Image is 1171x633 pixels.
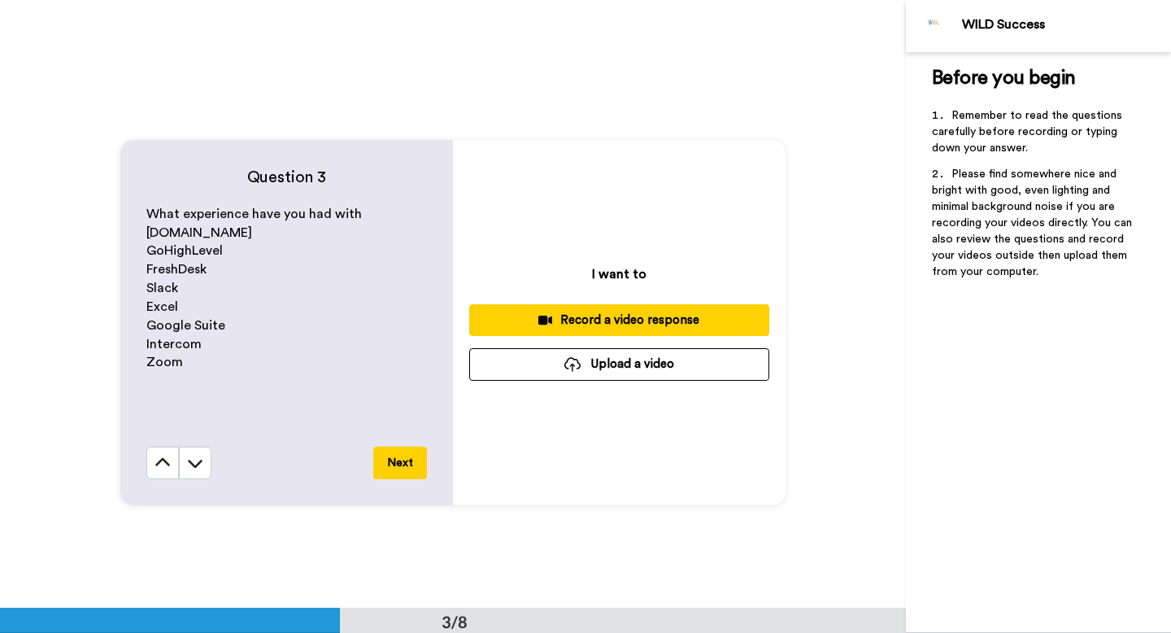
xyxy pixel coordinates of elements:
h4: Question 3 [146,166,427,189]
button: Next [373,447,427,479]
span: Google Suite [146,319,225,332]
span: GoHighLevel [146,244,223,257]
span: [DOMAIN_NAME] [146,226,252,239]
span: Please find somewhere nice and bright with good, even lighting and minimal background noise if yo... [932,168,1135,277]
span: Remember to read the questions carefully before recording or typing down your answer. [932,110,1125,154]
span: Intercom [146,338,202,351]
img: Profile Image [915,7,954,46]
div: WILD Success [962,17,1170,33]
p: I want to [592,264,646,284]
span: Excel [146,300,178,313]
span: Before you begin [932,68,1076,88]
span: Zoom [146,356,183,369]
span: Slack [146,282,178,295]
div: 3/8 [416,610,494,633]
span: What experience have you had with [146,207,362,220]
button: Upload a video [469,348,769,380]
span: FreshDesk [146,263,207,276]
div: Record a video response [482,312,756,329]
button: Record a video response [469,304,769,336]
